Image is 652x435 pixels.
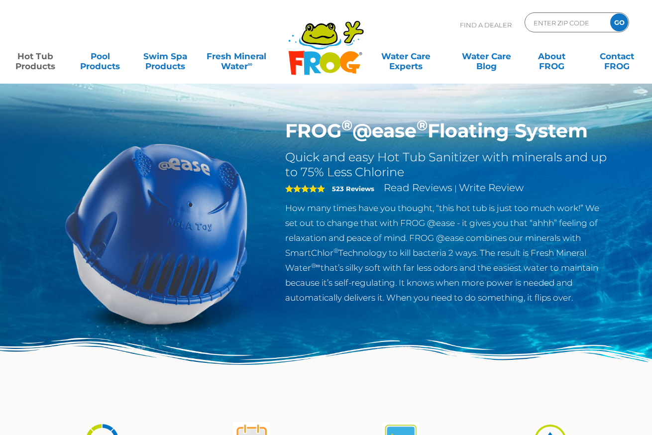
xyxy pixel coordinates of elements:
[311,262,321,269] sup: ®∞
[75,46,126,66] a: PoolProducts
[248,60,252,68] sup: ∞
[10,46,61,66] a: Hot TubProducts
[42,119,270,347] img: hot-tub-product-atease-system.png
[285,150,610,180] h2: Quick and easy Hot Tub Sanitizer with minerals and up to 75% Less Chlorine
[140,46,191,66] a: Swim SpaProducts
[461,46,512,66] a: Water CareBlog
[460,12,512,37] p: Find A Dealer
[332,185,374,193] strong: 523 Reviews
[365,46,447,66] a: Water CareExperts
[527,46,577,66] a: AboutFROG
[454,184,457,193] span: |
[205,46,268,66] a: Fresh MineralWater∞
[417,116,428,134] sup: ®
[341,116,352,134] sup: ®
[285,185,325,193] span: 5
[533,15,600,30] input: Zip Code Form
[591,46,642,66] a: ContactFROG
[384,182,452,194] a: Read Reviews
[285,201,610,305] p: How many times have you thought, “this hot tub is just too much work!” We set out to change that ...
[333,247,338,254] sup: ®
[459,182,524,194] a: Write Review
[285,119,610,142] h1: FROG @ease Floating System
[610,13,628,31] input: GO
